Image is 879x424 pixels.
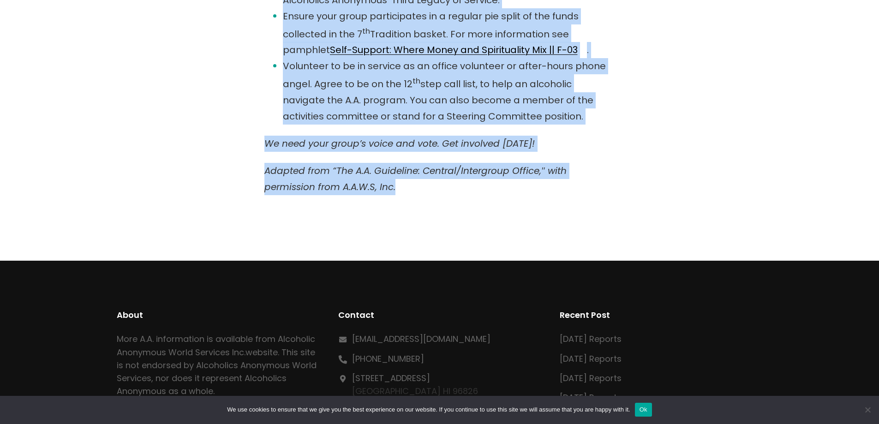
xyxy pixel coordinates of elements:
[338,309,541,322] h2: Contact
[352,372,430,384] a: [STREET_ADDRESS]
[362,26,370,36] sup: th
[330,43,578,56] a: Self-Support: Where Money and Spirituality Mix || F-03
[117,309,320,322] h2: About
[227,405,630,414] span: We use cookies to ensure that we give you the best experience on our website. If you continue to ...
[283,58,615,125] li: Volunteer to be in service as an office volunteer or after-hours phone angel. Agree to be on the ...
[560,353,622,364] a: [DATE] Reports
[283,8,615,59] li: Ensure your group participates in a regular pie split of the funds collected in the 7 Tradition b...
[264,164,567,193] em: Adapted from “The A.A. Guideline: Central/Intergroup Office,″ with permission from A.A.W.S, Inc.
[117,333,320,397] p: More A.A. information is available from Alcoholic Anonymous World Services Inc. . This site is no...
[352,333,490,345] a: [EMAIL_ADDRESS][DOMAIN_NAME]
[560,309,763,322] h2: Recent Post
[560,392,622,403] a: [DATE] Reports
[264,137,535,150] em: We need your group’s voice and vote. Get involved [DATE]!
[635,403,652,417] button: Ok
[560,333,622,345] a: [DATE] Reports
[245,346,278,358] a: website
[560,372,622,384] a: [DATE] Reports
[413,76,420,86] sup: th
[863,405,872,414] span: No
[352,353,424,364] a: [PHONE_NUMBER]
[352,372,478,398] p: [GEOGRAPHIC_DATA] HI 96826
